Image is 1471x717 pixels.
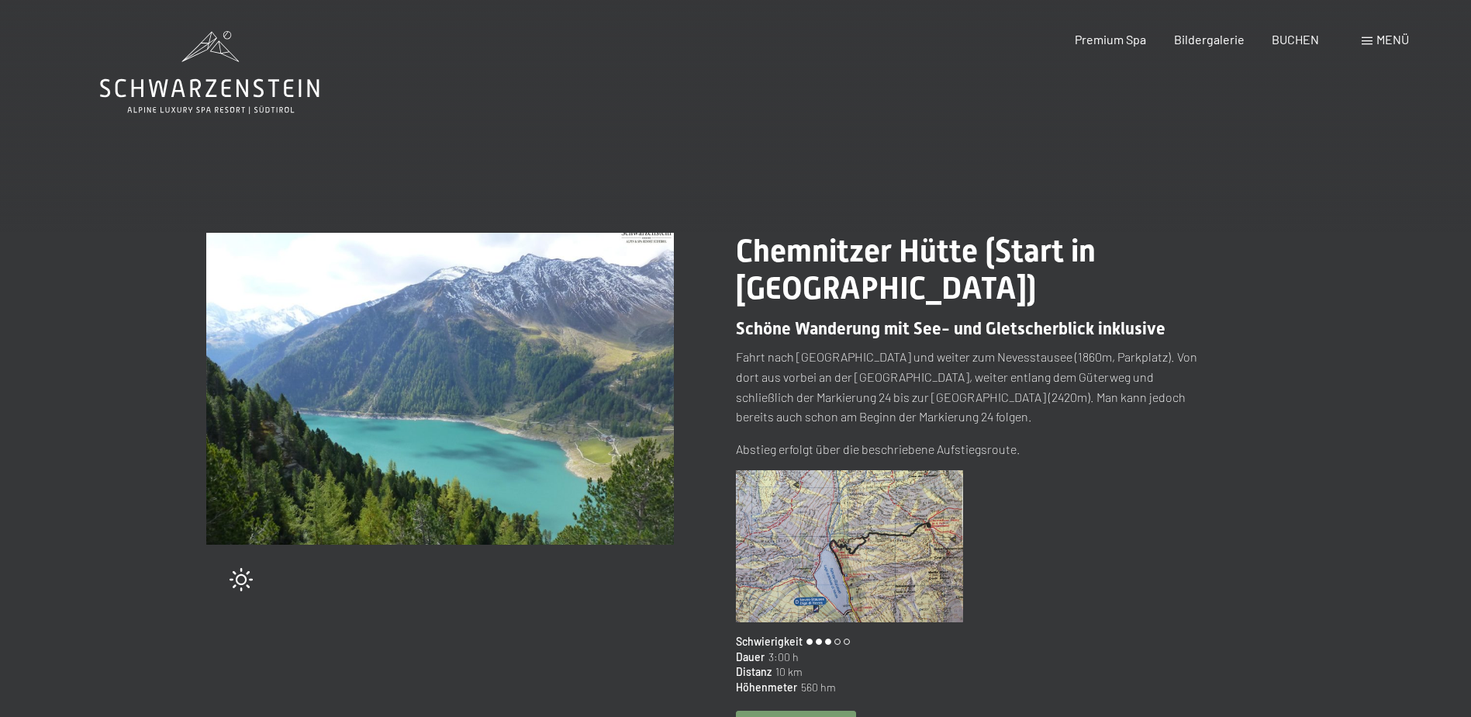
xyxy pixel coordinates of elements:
[736,439,1203,459] p: Abstieg erfolgt über die beschriebene Aufstiegsroute.
[797,680,836,695] span: 560 hm
[736,347,1203,426] p: Fahrt nach [GEOGRAPHIC_DATA] und weiter zum Nevesstausee (1860m, Parkplatz). Von dort aus vorbei ...
[736,680,797,695] span: Höhenmeter
[1376,32,1409,47] span: Menü
[206,233,674,545] img: Chemnitzer Hütte (Start in Lappach)
[736,664,772,680] span: Distanz
[1174,32,1245,47] a: Bildergalerie
[772,664,803,680] span: 10 km
[736,470,964,622] img: Chemnitzer Hütte (Start in Lappach)
[736,649,765,665] span: Dauer
[1075,32,1146,47] a: Premium Spa
[765,649,799,665] span: 3:00 h
[736,634,803,649] span: Schwierigkeit
[587,396,715,411] span: Einwilligung Marketing*
[736,319,1165,338] span: Schöne Wanderung mit See- und Gletscherblick inklusive
[736,233,1096,307] span: Chemnitzer Hütte (Start in [GEOGRAPHIC_DATA])
[1272,32,1319,47] a: BUCHEN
